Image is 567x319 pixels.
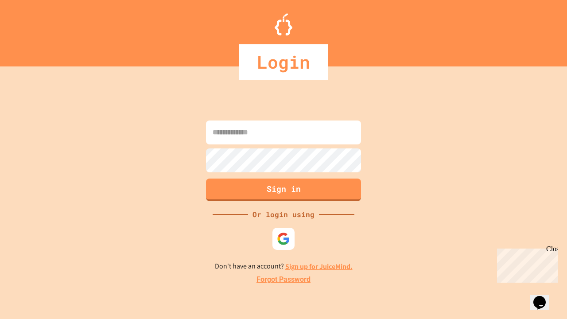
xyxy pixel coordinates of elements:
a: Sign up for JuiceMind. [285,262,353,271]
div: Chat with us now!Close [4,4,61,56]
iframe: chat widget [530,284,558,310]
div: Or login using [248,209,319,220]
p: Don't have an account? [215,261,353,272]
div: Login [239,44,328,80]
button: Sign in [206,179,361,201]
a: Forgot Password [256,274,311,285]
img: google-icon.svg [277,232,290,245]
img: Logo.svg [275,13,292,35]
iframe: chat widget [493,245,558,283]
